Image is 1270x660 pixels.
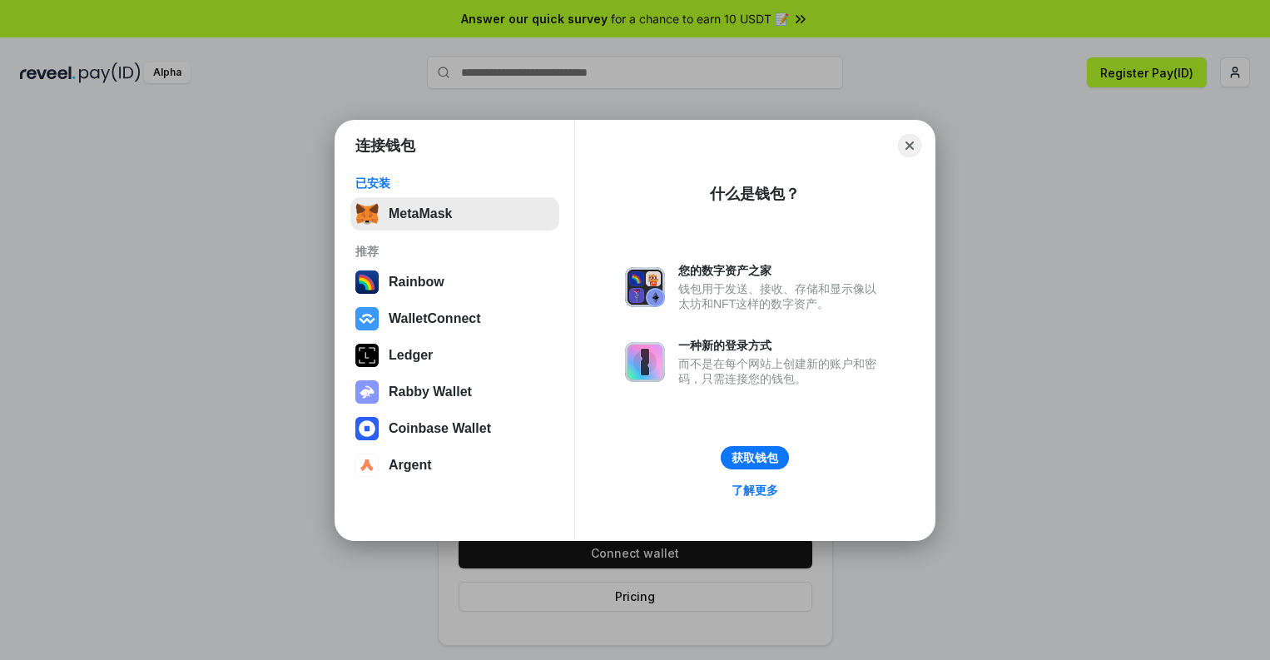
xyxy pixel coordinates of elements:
button: Ledger [350,339,559,372]
button: Rainbow [350,265,559,299]
div: 推荐 [355,244,554,259]
img: svg+xml,%3Csvg%20width%3D%2228%22%20height%3D%2228%22%20viewBox%3D%220%200%2028%2028%22%20fill%3D... [355,454,379,477]
img: svg+xml,%3Csvg%20xmlns%3D%22http%3A%2F%2Fwww.w3.org%2F2000%2Fsvg%22%20fill%3D%22none%22%20viewBox... [355,380,379,404]
button: Coinbase Wallet [350,412,559,445]
button: 获取钱包 [721,446,789,469]
div: 钱包用于发送、接收、存储和显示像以太坊和NFT这样的数字资产。 [678,281,885,311]
button: Argent [350,449,559,482]
img: svg+xml,%3Csvg%20fill%3D%22none%22%20height%3D%2233%22%20viewBox%3D%220%200%2035%2033%22%20width%... [355,202,379,226]
img: svg+xml,%3Csvg%20width%3D%22120%22%20height%3D%22120%22%20viewBox%3D%220%200%20120%20120%22%20fil... [355,270,379,294]
div: 了解更多 [732,483,778,498]
div: Rainbow [389,275,444,290]
img: svg+xml,%3Csvg%20width%3D%2228%22%20height%3D%2228%22%20viewBox%3D%220%200%2028%2028%22%20fill%3D... [355,307,379,330]
img: svg+xml,%3Csvg%20xmlns%3D%22http%3A%2F%2Fwww.w3.org%2F2000%2Fsvg%22%20width%3D%2228%22%20height%3... [355,344,379,367]
div: 什么是钱包？ [710,184,800,204]
div: Rabby Wallet [389,385,472,399]
h1: 连接钱包 [355,136,415,156]
div: 您的数字资产之家 [678,263,885,278]
button: Rabby Wallet [350,375,559,409]
img: svg+xml,%3Csvg%20xmlns%3D%22http%3A%2F%2Fwww.w3.org%2F2000%2Fsvg%22%20fill%3D%22none%22%20viewBox... [625,342,665,382]
button: WalletConnect [350,302,559,335]
div: Argent [389,458,432,473]
div: 一种新的登录方式 [678,338,885,353]
img: svg+xml,%3Csvg%20xmlns%3D%22http%3A%2F%2Fwww.w3.org%2F2000%2Fsvg%22%20fill%3D%22none%22%20viewBox... [625,267,665,307]
div: MetaMask [389,206,452,221]
button: MetaMask [350,197,559,231]
div: Coinbase Wallet [389,421,491,436]
div: 已安装 [355,176,554,191]
a: 了解更多 [722,479,788,501]
div: 获取钱包 [732,450,778,465]
img: svg+xml,%3Csvg%20width%3D%2228%22%20height%3D%2228%22%20viewBox%3D%220%200%2028%2028%22%20fill%3D... [355,417,379,440]
div: 而不是在每个网站上创建新的账户和密码，只需连接您的钱包。 [678,356,885,386]
div: Ledger [389,348,433,363]
button: Close [898,134,921,157]
div: WalletConnect [389,311,481,326]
